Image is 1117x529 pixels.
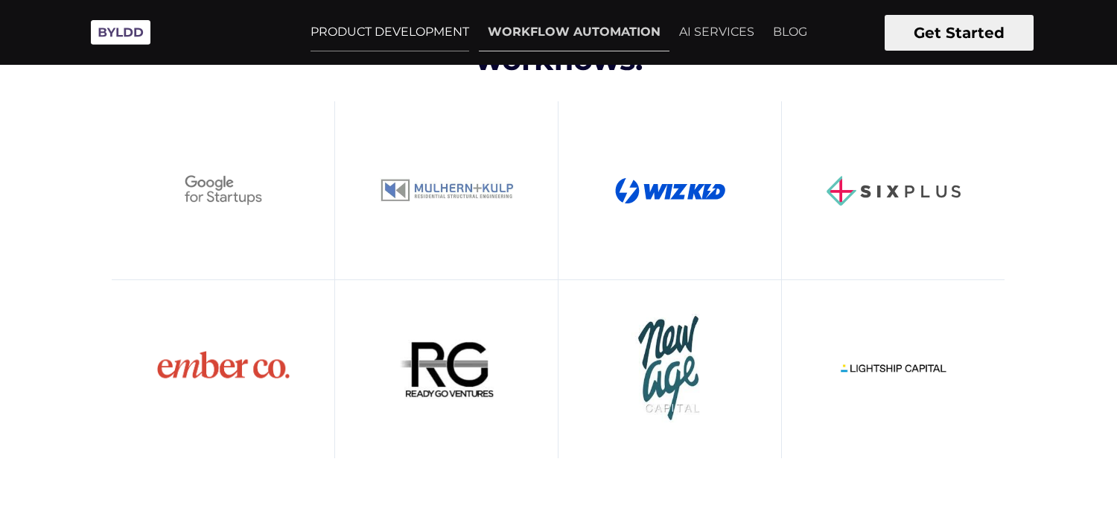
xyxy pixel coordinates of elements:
[885,15,1034,51] button: Get Started
[827,340,961,398] img: Light ship logo
[827,176,961,206] img: sixplus logo
[302,13,478,51] a: PRODUCT DEVELOPMENT
[156,349,290,388] img: Amber group logo
[83,12,158,53] img: Byldd - Product Development Company
[479,13,669,51] a: WORKFLOW AUTOMATION
[178,146,269,235] img: Google startup logo
[670,13,763,51] a: AI SERVICES
[615,177,725,204] img: Wizkid logo
[624,310,716,429] img: New age capital logo
[387,310,506,429] img: Ready Go Ventures
[380,178,514,203] img: Mulhern & Kulp logo
[764,13,816,51] a: BLOG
